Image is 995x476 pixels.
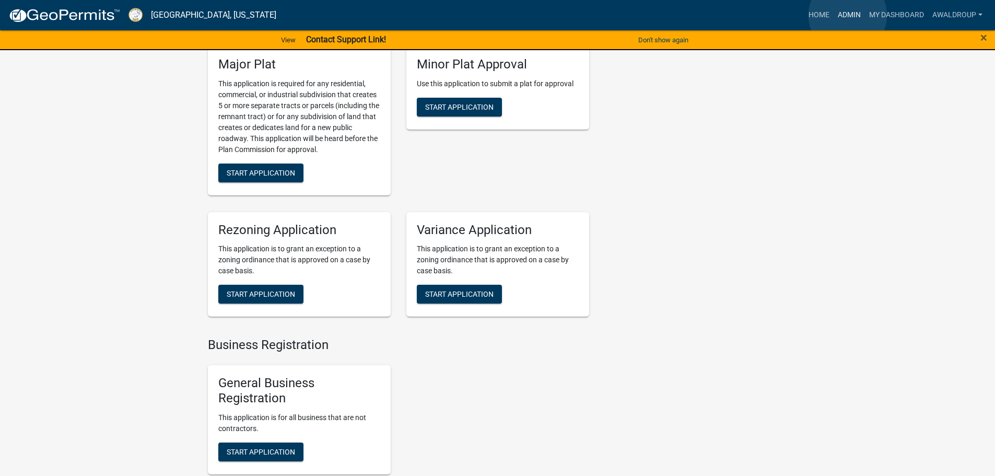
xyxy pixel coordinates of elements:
[834,5,865,25] a: Admin
[928,5,987,25] a: awaldroup
[218,443,303,461] button: Start Application
[425,290,494,298] span: Start Application
[208,338,589,353] h4: Business Registration
[218,57,380,72] h5: Major Plat
[218,285,303,304] button: Start Application
[980,30,987,45] span: ×
[306,34,386,44] strong: Contact Support Link!
[218,376,380,406] h5: General Business Registration
[865,5,928,25] a: My Dashboard
[227,447,295,456] span: Start Application
[227,168,295,177] span: Start Application
[417,78,579,89] p: Use this application to submit a plat for approval
[634,31,693,49] button: Don't show again
[417,285,502,304] button: Start Application
[417,57,579,72] h5: Minor Plat Approval
[218,78,380,155] p: This application is required for any residential, commercial, or industrial subdivision that crea...
[218,223,380,238] h5: Rezoning Application
[980,31,987,44] button: Close
[218,243,380,276] p: This application is to grant an exception to a zoning ordinance that is approved on a case by cas...
[804,5,834,25] a: Home
[425,102,494,111] span: Start Application
[218,412,380,434] p: This application is for all business that are not contractors.
[128,8,143,22] img: Putnam County, Georgia
[227,290,295,298] span: Start Application
[218,164,303,182] button: Start Application
[277,31,300,49] a: View
[417,223,579,238] h5: Variance Application
[151,6,276,24] a: [GEOGRAPHIC_DATA], [US_STATE]
[417,243,579,276] p: This application is to grant an exception to a zoning ordinance that is approved on a case by cas...
[417,98,502,117] button: Start Application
